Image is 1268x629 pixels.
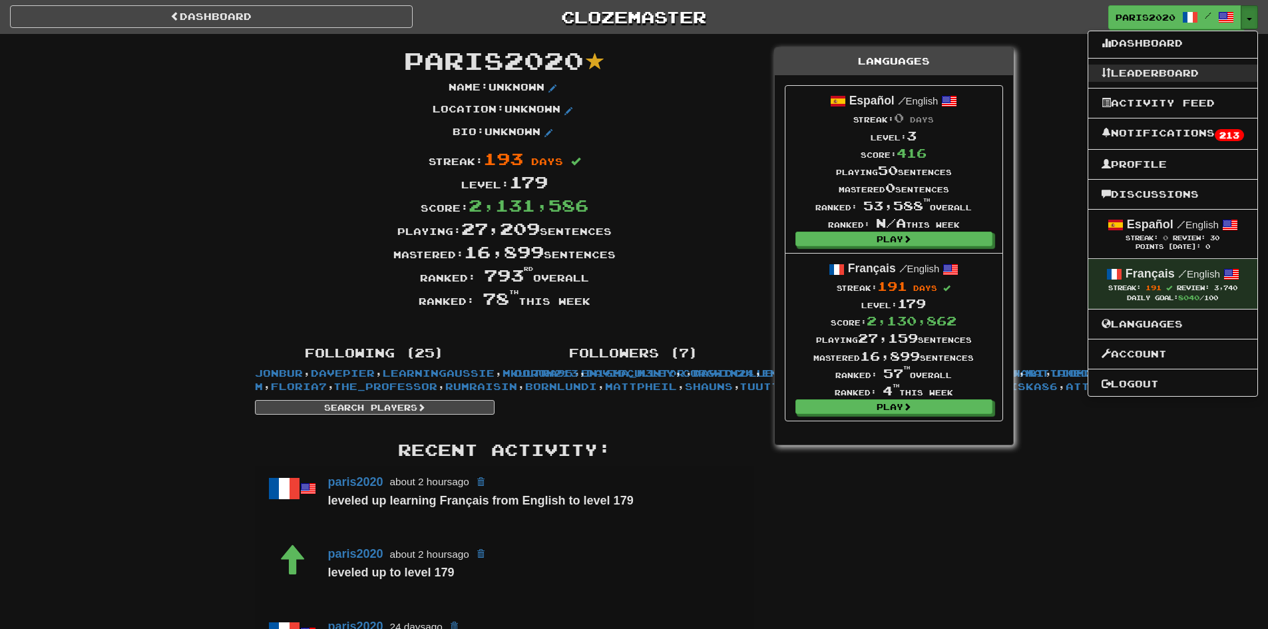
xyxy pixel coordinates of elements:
span: 191 [877,279,907,294]
span: days [910,115,934,124]
span: Review: [1173,234,1205,242]
small: about 2 hours ago [390,548,469,560]
span: 416 [897,146,927,160]
a: paris2020 / [1108,5,1241,29]
a: Leaderboard [1088,65,1257,82]
a: ShaunS [685,381,733,392]
span: 8040 [1178,294,1199,302]
div: Mastered sentences [813,347,974,365]
span: 57 [883,366,910,381]
a: jonbur [255,367,303,379]
a: davidculley [586,367,674,379]
strong: Español [849,94,895,107]
a: Activity Feed [1088,95,1257,112]
a: Notifications213 [1088,124,1257,143]
span: N/A [876,216,906,230]
a: Play [795,399,992,414]
span: Streak includes today. [1166,285,1172,291]
div: Ranked: overall [813,365,974,382]
div: Level: [245,170,764,194]
a: mattpheil [605,381,677,392]
span: days [531,156,563,167]
small: English [1177,219,1219,230]
span: 53,588 [863,198,930,213]
span: paris2020 [1116,11,1175,23]
div: Level: [815,127,972,144]
a: Dashboard [1088,35,1257,52]
a: Français /English Streak: 191 Review: 3,740 Daily Goal:8040/100 [1088,259,1257,309]
a: Account [1088,345,1257,363]
span: / [1177,218,1185,230]
span: 0 [885,180,895,195]
small: about 2 hours ago [390,476,469,487]
iframe: fb:share_button Facebook Social Plugin [506,317,550,330]
span: 2,130,862 [867,314,956,328]
div: Mastered sentences [815,179,972,196]
span: 793 [484,265,533,285]
a: paris2020 [328,475,383,488]
div: Playing sentences [813,329,974,347]
span: Streak: [1126,234,1158,242]
div: Ranked: this week [813,382,974,399]
a: bornlundi [525,381,597,392]
span: days [913,284,937,292]
span: 0 [1163,234,1168,242]
span: 3,740 [1214,284,1237,292]
h4: Following (25) [255,347,495,360]
a: Search Players [255,400,495,415]
a: Español /English Streak: 0 Review: 30 Points [DATE]: 0 [1088,210,1257,258]
a: paris2020 [328,547,383,560]
div: Score: [813,312,974,329]
span: 191 [1146,284,1162,292]
span: Streak includes today. [943,285,951,292]
span: / [1205,11,1211,20]
strong: Español [1127,218,1173,231]
a: eliska86 [994,381,1058,392]
a: Logout [1088,375,1257,393]
a: learningaussie [383,367,495,379]
span: 30 [1210,234,1219,242]
a: Clozemaster [433,5,835,29]
small: English [899,264,940,274]
strong: Français [1126,267,1175,280]
span: 27,209 [461,218,540,238]
a: mattpheil [1026,367,1098,379]
p: Bio : Unknown [453,125,556,141]
strong: leveled up to level 179 [328,566,455,579]
div: Playing sentences [815,162,972,179]
div: Streak: [815,109,972,126]
div: Playing: sentences [245,217,764,240]
span: 27,159 [858,331,918,345]
div: Streak: [813,278,974,295]
h3: Recent Activity: [255,441,754,459]
div: Ranked: this week [245,287,764,310]
div: , , , , , , , , , , , , , , , , , , , , , , , , [245,340,505,415]
a: Profile [1088,156,1257,173]
span: / [1178,268,1187,280]
a: Play [795,232,992,246]
span: 50 [878,163,898,178]
div: Streak: [245,147,764,170]
span: 78 [483,288,519,308]
a: corgwin24 [682,367,754,379]
a: Floria7 [271,381,327,392]
a: atta_g [1066,381,1114,392]
small: English [898,96,939,106]
span: Streak: [1108,284,1141,292]
strong: leveled up learning Français from English to level 179 [328,494,634,507]
a: doron213 [515,367,578,379]
span: 193 [483,148,523,168]
strong: Français [848,262,896,275]
sup: th [509,289,519,296]
sup: th [903,365,910,370]
div: Score: [815,144,972,162]
span: 16,899 [860,349,920,363]
a: En1gma_M3nt0r [762,367,866,379]
div: Score: [245,194,764,217]
iframe: X Post Button [458,317,501,330]
p: Location : Unknown [433,103,576,118]
span: 2,131,586 [469,195,588,215]
span: 0 [894,110,904,125]
span: / [898,95,906,106]
a: Tuutti [740,381,787,392]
